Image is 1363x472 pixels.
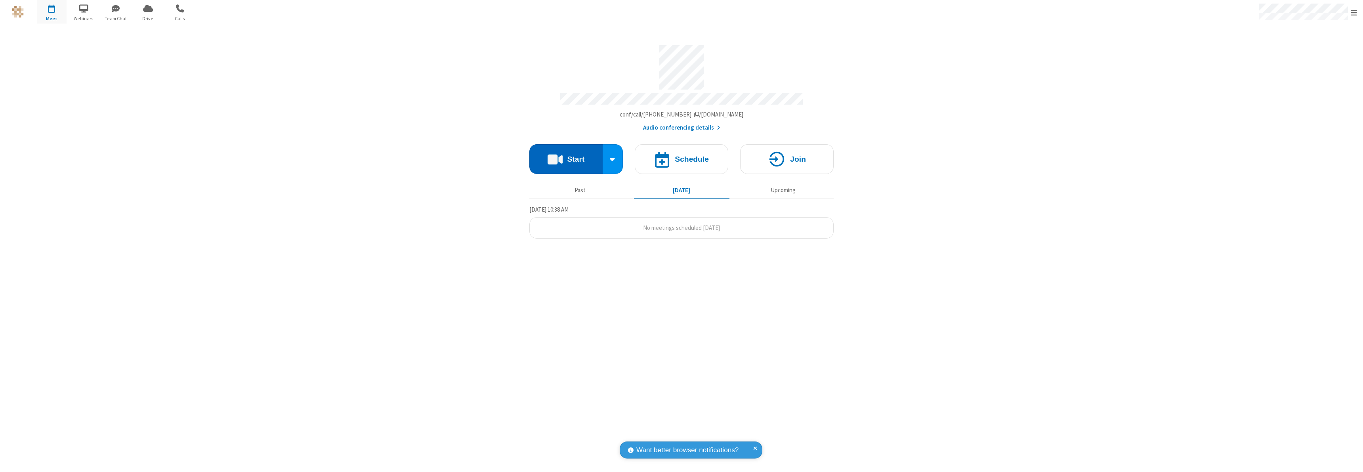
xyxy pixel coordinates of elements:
span: Meet [37,15,67,22]
span: [DATE] 10:38 AM [529,206,569,213]
h4: Start [567,155,584,163]
span: Copy my meeting room link [620,111,744,118]
button: [DATE] [634,183,729,198]
span: Drive [133,15,163,22]
button: Schedule [635,144,728,174]
span: Team Chat [101,15,131,22]
img: QA Selenium DO NOT DELETE OR CHANGE [12,6,24,18]
button: Copy my meeting room linkCopy my meeting room link [620,110,744,119]
button: Start [529,144,603,174]
h4: Join [790,155,806,163]
button: Join [740,144,834,174]
div: Start conference options [603,144,623,174]
button: Audio conferencing details [643,123,720,132]
span: Calls [165,15,195,22]
span: Want better browser notifications? [636,445,739,455]
h4: Schedule [675,155,709,163]
iframe: Chat [1343,451,1357,466]
button: Past [533,183,628,198]
section: Account details [529,39,834,132]
section: Today's Meetings [529,205,834,239]
span: No meetings scheduled [DATE] [643,224,720,231]
button: Upcoming [735,183,831,198]
span: Webinars [69,15,99,22]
